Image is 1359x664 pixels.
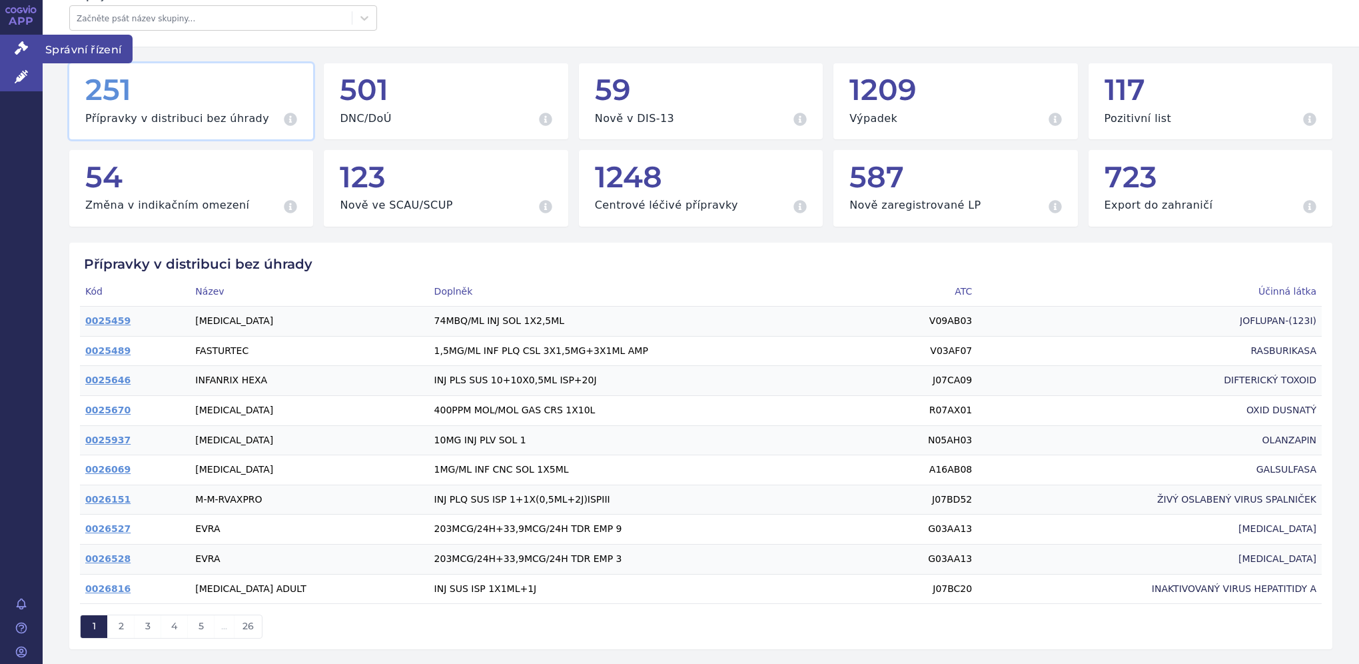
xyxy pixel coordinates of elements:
span: RASBURIKASA [1250,345,1316,358]
td: 1MG/ML INF CNC SOL 1X5ML [429,455,870,485]
div: 723 [1105,161,1316,193]
div: 123 [340,161,552,193]
a: 0025646 [85,375,131,385]
div: 251 [85,74,297,106]
th: Účinná látka [977,277,1322,307]
td: 1,5MG/ML INF PLQ CSL 3X1,5MG+3X1ML AMP [429,336,870,366]
div: 587 [849,161,1061,193]
span: 5 [199,620,204,632]
button: 1 [81,615,107,638]
th: ATC [870,277,977,307]
div: Začněte psát název skupiny... [77,9,345,27]
div: 501 [340,74,552,106]
td: INJ SUS ISP 1X1ML+1J [429,574,870,604]
a: 0025489 [85,345,131,356]
td: N05AH03 [870,425,977,455]
td: 400PPM MOL/MOL GAS CRS 1X10L [429,395,870,425]
td: 203MCG/24H+33,9MCG/24H TDR EMP 9 [429,515,870,545]
a: 0025937 [85,435,131,445]
a: 0025670 [85,405,131,415]
h3: Výpadek [849,111,897,126]
div: 59 [595,74,807,106]
button: 26 [234,615,262,638]
span: 26 [242,620,254,632]
a: 0026069 [85,464,131,475]
h3: Centrové léčivé přípravky [595,198,738,213]
a: 0026528 [85,553,131,564]
th: Doplněk [429,277,870,307]
td: [MEDICAL_DATA] [190,425,428,455]
span: DIFTERICKÝ TOXOID [1224,374,1316,387]
a: 0026151 [85,494,131,505]
div: 1209 [849,74,1061,106]
h3: Nově zaregistrované LP [849,198,981,213]
button: 2 [107,615,134,638]
span: GALSULFASA [1256,463,1316,477]
td: J07BD52 [870,485,977,515]
td: EVRA [190,515,428,545]
span: Správní řízení [43,35,133,63]
h3: Pozitivní list [1105,111,1172,126]
td: J07BC20 [870,574,977,604]
span: JOFLUPAN-(123I) [1240,315,1316,328]
td: V09AB03 [870,307,977,337]
span: ... [221,620,227,632]
td: FASTURTEC [190,336,428,366]
span: INAKTIVOVANÝ VIRUS HEPATITIDY A [1152,583,1316,596]
span: 1 [93,620,96,632]
div: 1248 [595,161,807,193]
td: 10MG INJ PLV SOL 1 [429,425,870,455]
h2: Přípravky v distribuci bez úhrady [80,256,1322,272]
a: 0025459 [85,315,131,326]
td: INJ PLQ SUS ISP 1+1X(0,5ML+2J)ISPIII [429,485,870,515]
div: 54 [85,161,297,193]
h3: Nově ve SCAU/SCUP [340,198,452,213]
td: M-M-RVAXPRO [190,485,428,515]
span: [MEDICAL_DATA] [1238,553,1316,566]
button: 3 [134,615,161,638]
h3: Změna v indikačním omezení [85,198,249,213]
h3: Přípravky v distribuci bez úhrady [85,111,269,126]
td: J07CA09 [870,366,977,396]
button: 4 [161,615,187,638]
td: 203MCG/24H+33,9MCG/24H TDR EMP 3 [429,544,870,574]
span: OXID DUSNATÝ [1246,404,1316,417]
td: [MEDICAL_DATA] [190,307,428,337]
td: G03AA13 [870,515,977,545]
td: V03AF07 [870,336,977,366]
td: EVRA [190,544,428,574]
td: [MEDICAL_DATA] ADULT [190,574,428,604]
a: 0026816 [85,583,131,594]
div: 117 [1105,74,1316,106]
span: 2 [119,620,124,632]
span: OLANZAPIN [1262,434,1316,447]
td: G03AA13 [870,544,977,574]
h3: Nově v DIS-13 [595,111,674,126]
td: R07AX01 [870,395,977,425]
button: ... [214,615,234,638]
span: ŽIVÝ OSLABENÝ VIRUS SPALNIČEK [1157,493,1316,507]
a: 0026527 [85,523,131,534]
th: Název [190,277,428,307]
span: 4 [171,620,177,632]
button: 5 [187,615,214,638]
td: [MEDICAL_DATA] [190,395,428,425]
h3: DNC/DoÚ [340,111,391,126]
span: [MEDICAL_DATA] [1238,523,1316,536]
th: Kód [80,277,190,307]
span: 3 [145,620,151,632]
td: 74MBQ/ML INJ SOL 1X2,5ML [429,307,870,337]
h3: Export do zahraničí [1105,198,1213,213]
td: INJ PLS SUS 10+10X0,5ML ISP+20J [429,366,870,396]
td: INFANRIX HEXA [190,366,428,396]
td: A16AB08 [870,455,977,485]
td: [MEDICAL_DATA] [190,455,428,485]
